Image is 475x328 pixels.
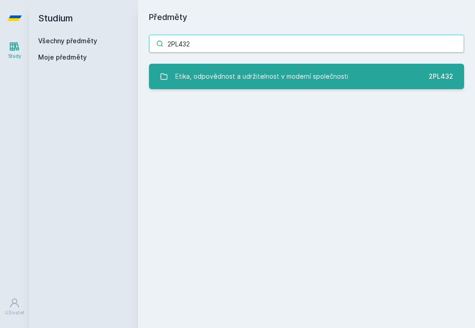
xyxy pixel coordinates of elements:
[5,309,24,316] div: Uživatel
[149,64,464,89] a: Etika, odpovědnost a udržitelnost v moderní společnosti 2PL432
[175,67,348,86] div: Etika, odpovědnost a udržitelnost v moderní společnosti
[38,37,97,45] a: Všechny předměty
[149,35,464,53] input: Název nebo ident předmětu…
[2,293,27,321] a: Uživatel
[149,11,464,24] h1: Předměty
[8,53,21,60] div: Study
[429,72,453,81] div: 2PL432
[38,53,87,62] span: Moje předměty
[2,36,27,64] a: Study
